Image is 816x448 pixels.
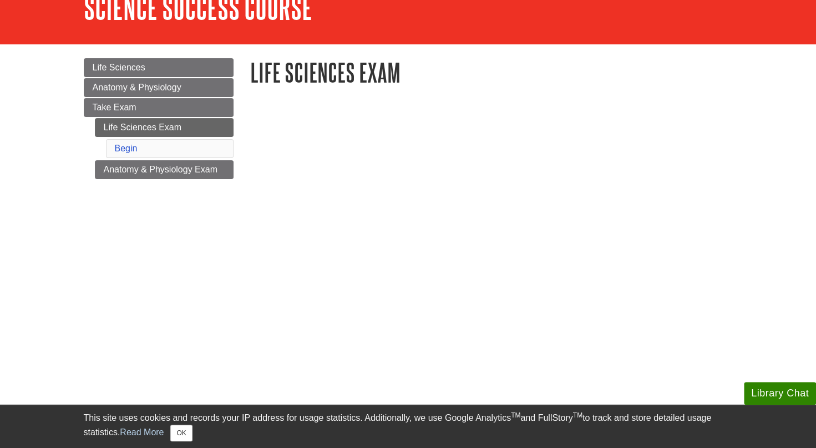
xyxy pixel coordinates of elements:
span: Take Exam [93,103,136,112]
div: This site uses cookies and records your IP address for usage statistics. Additionally, we use Goo... [84,411,733,441]
a: Anatomy & Physiology [84,78,234,97]
a: Begin [115,144,138,153]
button: Close [170,425,192,441]
span: Life Sciences [93,63,145,72]
a: Life Sciences [84,58,234,77]
h1: Life Sciences Exam [250,58,733,86]
div: Guide Page Menu [84,58,234,179]
sup: TM [511,411,520,419]
sup: TM [573,411,582,419]
button: Library Chat [744,382,816,405]
a: Take Exam [84,98,234,117]
iframe: Science Success: Life Sciences Exam [250,111,733,388]
span: Anatomy & Physiology [93,83,181,92]
a: Anatomy & Physiology Exam [95,160,234,179]
a: Life Sciences Exam [95,118,234,137]
a: Read More [120,427,164,437]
